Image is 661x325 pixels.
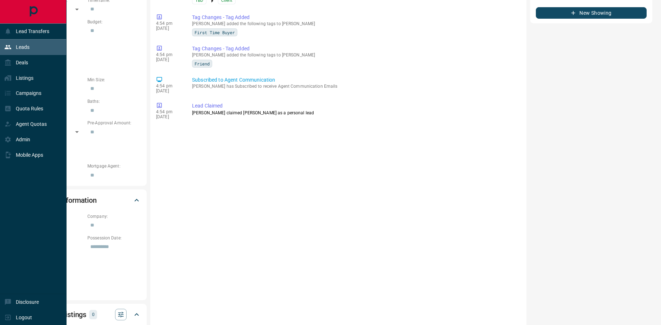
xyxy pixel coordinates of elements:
p: 0 [91,311,95,319]
p: Tag Changes - Tag Added [192,14,518,21]
p: [PERSON_NAME] added the following tags to [PERSON_NAME] [192,21,518,26]
p: [PERSON_NAME] added the following tags to [PERSON_NAME] [192,52,518,58]
p: 4:54 pm [156,83,181,88]
p: 4:54 pm [156,109,181,114]
p: Budget: [87,19,141,25]
button: New Showing [536,7,647,19]
p: Motivation: [30,55,141,61]
div: Personal Information [30,192,141,209]
span: First Time Buyer [195,29,235,36]
p: [DATE] [156,114,181,119]
p: Lead Claimed [192,102,518,110]
p: Company: [87,213,141,220]
p: Credit Score: [30,141,141,148]
p: Min Size: [87,77,141,83]
p: [PERSON_NAME] has Subscribed to receive Agent Communication Emails [192,84,518,89]
p: [DATE] [156,26,181,31]
p: Mortgage Agent: [87,163,141,169]
p: [DATE] [156,57,181,62]
p: 4:54 pm [156,52,181,57]
span: Friend [195,60,210,67]
p: Areas Searched: [30,41,141,47]
p: [DATE] [156,88,181,93]
div: Favourite Listings0 [30,306,141,323]
p: Baths: [87,98,141,105]
p: Pre-Approval Amount: [87,120,141,126]
p: Tag Changes - Tag Added [192,45,518,52]
p: Address: [30,278,141,284]
p: [PERSON_NAME] claimed [PERSON_NAME] as a personal lead [192,110,518,116]
p: 4:54 pm [156,21,181,26]
p: Possession Date: [87,235,141,241]
p: Subscribed to Agent Communication [192,76,518,84]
